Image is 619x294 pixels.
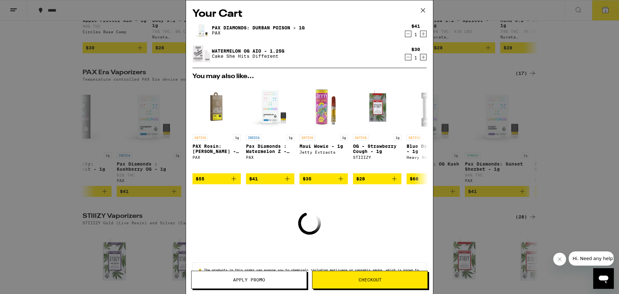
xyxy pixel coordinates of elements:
[353,83,401,173] a: Open page for OG - Strawberry Cough - 1g from STIIIZY
[569,251,614,266] iframe: Message from company
[192,173,241,184] button: Add to bag
[192,83,241,131] img: PAX - PAX Rosin: Jack Herer - 1g
[553,253,566,266] iframe: Close message
[340,135,348,140] p: 1g
[407,83,455,131] img: Heavy Hitters - Blue Dream Ultra - 1g
[192,144,241,154] p: PAX Rosin: [PERSON_NAME] - 1g
[196,176,204,181] span: $55
[353,173,401,184] button: Add to bag
[300,144,348,149] p: Maui Wowie - 1g
[593,268,614,289] iframe: Button to launch messaging window
[246,83,294,131] img: PAX - Pax Diamonds : Watermelon Z - 1g
[198,268,419,279] span: The products in this order can expose you to chemicals including marijuana or cannabis smoke, whi...
[353,83,401,131] img: STIIIZY - OG - Strawberry Cough - 1g
[300,135,315,140] p: SATIVA
[407,135,422,140] p: SATIVA
[359,278,382,282] span: Checkout
[233,135,241,140] p: 1g
[246,155,294,159] div: PAX
[191,271,307,289] button: Apply Promo
[407,155,455,159] div: Heavy Hitters
[246,173,294,184] button: Add to bag
[212,54,284,59] p: Cake She Hits Different
[303,176,311,181] span: $35
[300,83,348,131] img: Jetty Extracts - Maui Wowie - 1g
[353,155,401,159] div: STIIIZY
[233,278,265,282] span: Apply Promo
[249,176,258,181] span: $41
[246,83,294,173] a: Open page for Pax Diamonds : Watermelon Z - 1g from PAX
[407,83,455,173] a: Open page for Blue Dream Ultra - 1g from Heavy Hitters
[192,73,427,80] h2: You may also like...
[287,135,294,140] p: 1g
[356,176,365,181] span: $28
[394,135,401,140] p: 1g
[300,83,348,173] a: Open page for Maui Wowie - 1g from Jetty Extracts
[192,83,241,173] a: Open page for PAX Rosin: Jack Herer - 1g from PAX
[192,45,211,63] img: Watermelon OG AIO - 1.25g
[405,31,411,37] button: Decrement
[411,55,420,60] div: 1
[353,135,368,140] p: SATIVA
[300,150,348,154] div: Jetty Extracts
[410,176,418,181] span: $60
[192,7,427,21] h2: Your Cart
[405,54,411,60] button: Decrement
[300,173,348,184] button: Add to bag
[212,25,305,30] a: Pax Diamonds: Durban Poison - 1g
[407,173,455,184] button: Add to bag
[246,144,294,154] p: Pax Diamonds : Watermelon Z - 1g
[198,268,204,272] span: ⚠️
[212,30,305,35] p: PAX
[411,32,420,37] div: 1
[420,54,427,60] button: Increment
[312,271,428,289] button: Checkout
[353,144,401,154] p: OG - Strawberry Cough - 1g
[192,155,241,159] div: PAX
[192,21,211,39] img: Pax Diamonds: Durban Poison - 1g
[411,47,420,52] div: $30
[246,135,261,140] p: INDICA
[407,144,455,154] p: Blue Dream Ultra - 1g
[411,24,420,29] div: $41
[212,48,284,54] a: Watermelon OG AIO - 1.25g
[4,5,46,10] span: Hi. Need any help?
[420,31,427,37] button: Increment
